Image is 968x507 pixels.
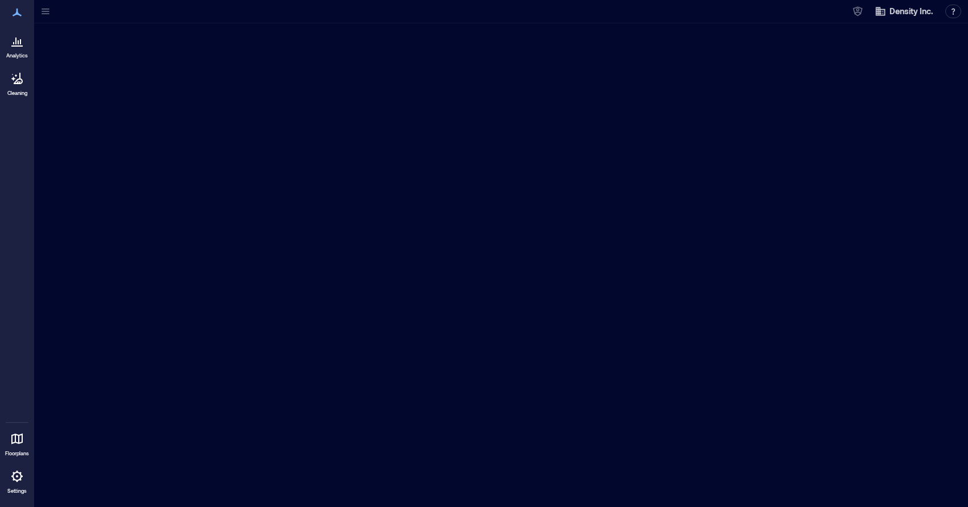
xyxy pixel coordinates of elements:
[7,488,27,494] p: Settings
[3,463,31,498] a: Settings
[871,2,936,20] button: Density Inc.
[5,450,29,457] p: Floorplans
[7,90,27,97] p: Cleaning
[3,27,31,63] a: Analytics
[890,6,933,17] span: Density Inc.
[6,52,28,59] p: Analytics
[2,425,32,460] a: Floorplans
[3,65,31,100] a: Cleaning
